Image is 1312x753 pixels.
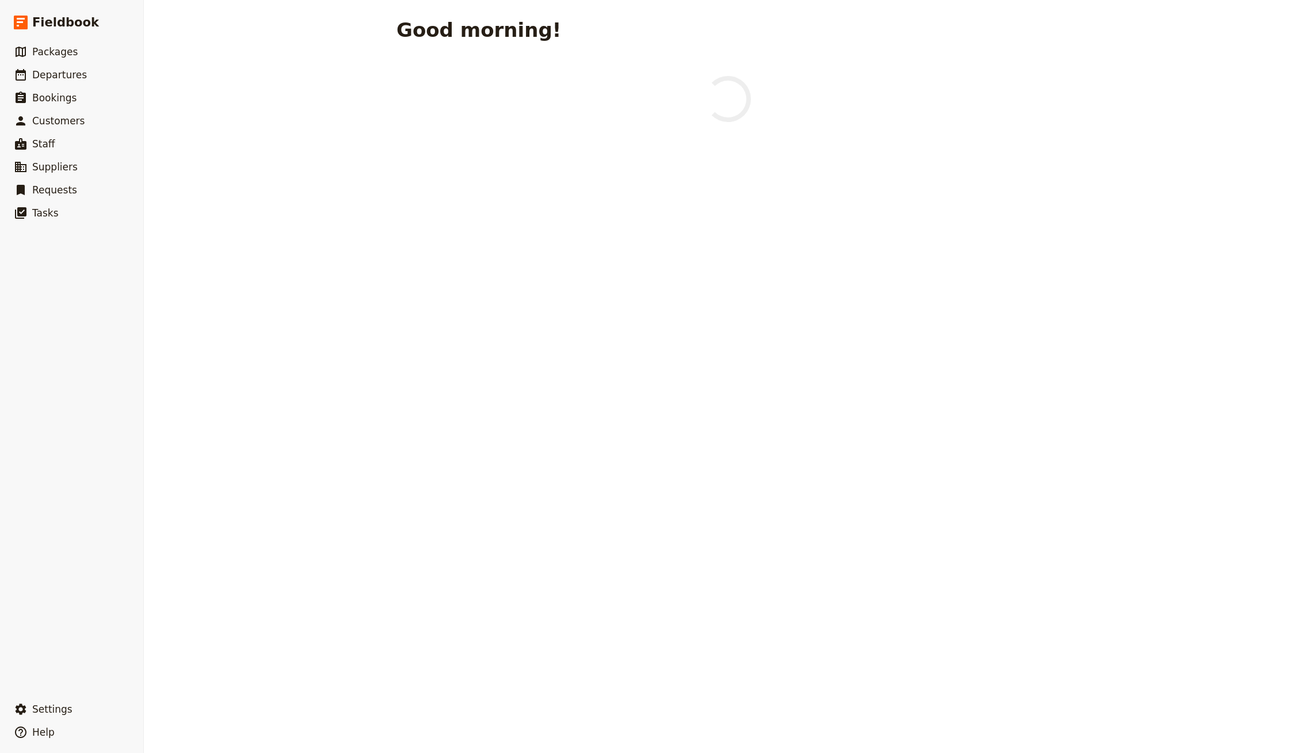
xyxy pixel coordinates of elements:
span: Packages [32,46,78,58]
span: Requests [32,184,77,196]
span: Help [32,727,55,738]
span: Customers [32,115,85,127]
span: Departures [32,69,87,81]
span: Suppliers [32,161,78,173]
span: Bookings [32,92,77,104]
span: Tasks [32,207,59,219]
h1: Good morning! [396,18,561,41]
span: Fieldbook [32,14,99,31]
span: Staff [32,138,55,150]
span: Settings [32,703,73,715]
